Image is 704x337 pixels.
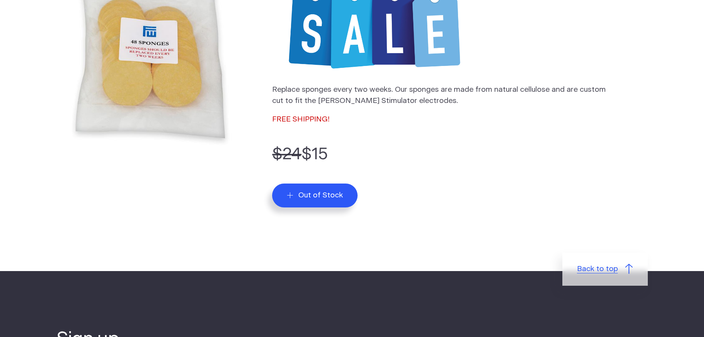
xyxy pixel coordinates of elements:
span: Back to top [577,264,618,275]
a: Back to top [562,253,648,286]
p: Replace sponges every two weeks. Our sponges are made from natural cellulose and are custom cut t... [272,84,612,107]
button: Out of Stock [272,184,358,207]
span: Out of Stock [298,191,343,200]
p: $15 [272,142,647,167]
s: $24 [272,146,301,163]
span: FREE SHIPPING! [272,116,329,123]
